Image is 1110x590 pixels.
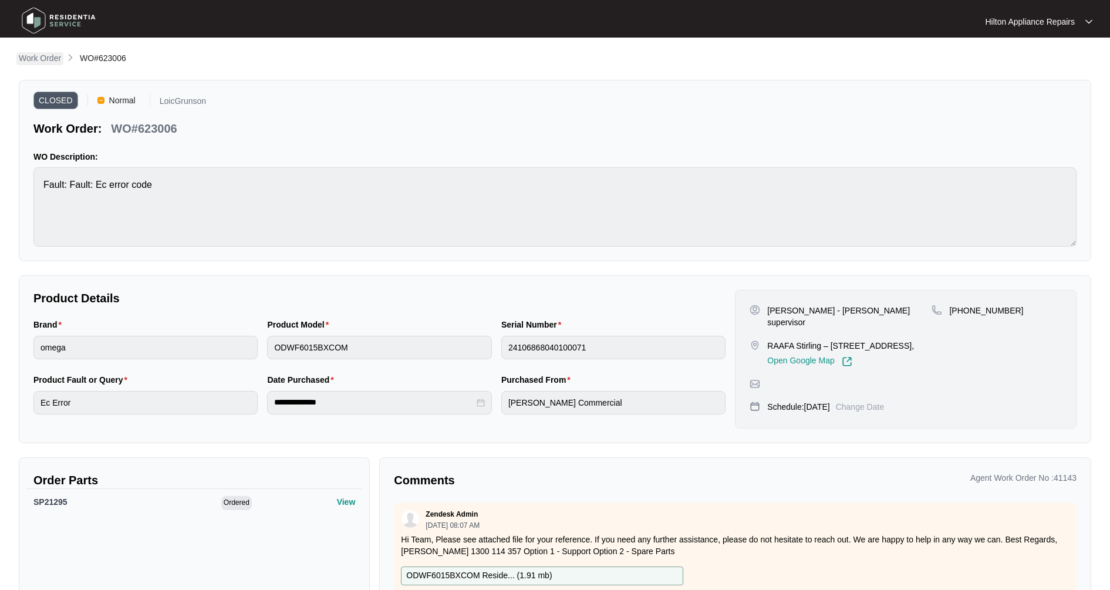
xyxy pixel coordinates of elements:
img: map-pin [932,305,942,315]
input: Brand [33,336,258,359]
p: Work Order: [33,120,102,137]
p: [DATE] 08:07 AM [426,522,480,529]
img: map-pin [750,379,760,389]
p: WO#623006 [111,120,177,137]
p: RAAFA Stirling – [STREET_ADDRESS], [767,340,914,352]
img: Link-External [842,356,852,367]
input: Purchased From [501,391,726,414]
img: map-pin [750,401,760,412]
label: Brand [33,319,66,331]
img: dropdown arrow [1085,19,1092,25]
p: Hi Team, Please see attached file for your reference. If you need any further assistance, please ... [401,534,1069,557]
p: Comments [394,472,727,488]
input: Serial Number [501,336,726,359]
p: Change Date [836,401,885,413]
p: Hilton Appliance Repairs [985,16,1075,28]
p: View [337,496,356,508]
p: [PERSON_NAME] - [PERSON_NAME] supervisor [767,305,932,328]
p: ODWF6015BXCOM Reside... ( 1.91 mb ) [406,569,552,582]
a: Open Google Map [767,356,852,367]
img: user.svg [402,510,419,528]
img: residentia service logo [18,3,100,38]
label: Product Model [267,319,333,331]
img: map-pin [750,340,760,350]
input: Product Model [267,336,491,359]
input: Product Fault or Query [33,391,258,414]
span: WO#623006 [80,53,126,63]
img: Vercel Logo [97,97,104,104]
p: [PHONE_NUMBER] [949,305,1023,316]
p: Zendesk Admin [426,510,478,519]
label: Date Purchased [267,374,338,386]
span: CLOSED [33,92,78,109]
p: WO Description: [33,151,1077,163]
p: Schedule: [DATE] [767,401,829,413]
p: Agent Work Order No : 41143 [970,472,1077,484]
p: Work Order [19,52,61,64]
label: Purchased From [501,374,575,386]
a: Work Order [16,52,63,65]
input: Date Purchased [274,396,474,409]
p: LoicGrunson [160,97,206,109]
label: Product Fault or Query [33,374,132,386]
label: Serial Number [501,319,566,331]
span: SP21295 [33,497,68,507]
textarea: Fault: Fault: Ec error code [33,167,1077,247]
span: Normal [104,92,140,109]
img: chevron-right [66,53,75,62]
img: user-pin [750,305,760,315]
span: Ordered [221,496,252,510]
p: Order Parts [33,472,355,488]
p: Product Details [33,290,726,306]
